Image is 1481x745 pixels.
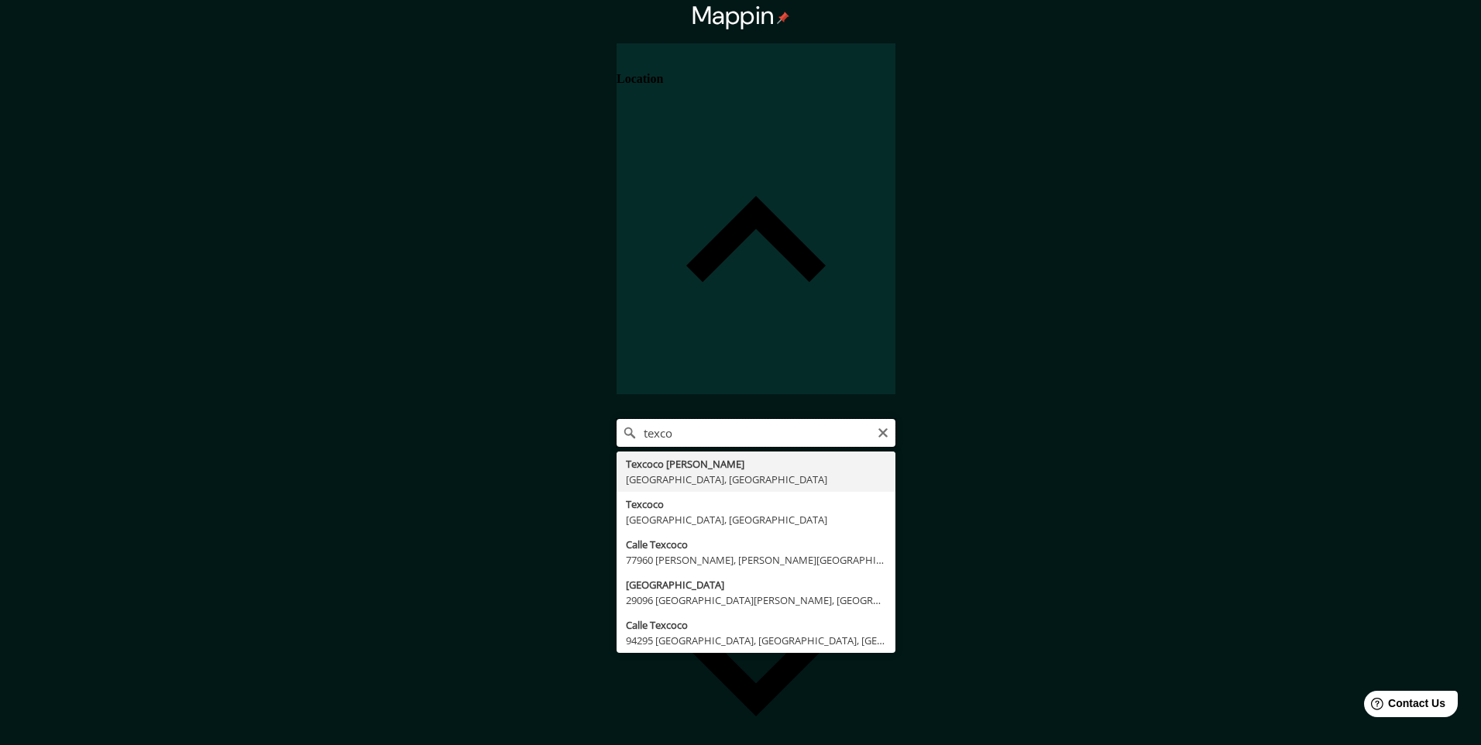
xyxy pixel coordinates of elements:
[617,43,895,394] div: Location
[877,424,889,439] button: Clear
[626,456,886,472] div: Texcoco [PERSON_NAME]
[1343,685,1464,728] iframe: Help widget launcher
[617,72,663,86] h4: Location
[626,496,886,512] div: Texcoco
[626,512,886,527] div: [GEOGRAPHIC_DATA], [GEOGRAPHIC_DATA]
[626,577,886,592] div: [GEOGRAPHIC_DATA]
[626,537,886,552] div: Calle Texcoco
[626,552,886,568] div: 77960 [PERSON_NAME], [PERSON_NAME][GEOGRAPHIC_DATA], [GEOGRAPHIC_DATA]
[777,12,789,24] img: pin-icon.png
[626,472,886,487] div: [GEOGRAPHIC_DATA], [GEOGRAPHIC_DATA]
[626,592,886,608] div: 29096 [GEOGRAPHIC_DATA][PERSON_NAME], [GEOGRAPHIC_DATA], [GEOGRAPHIC_DATA]
[626,633,886,648] div: 94295 [GEOGRAPHIC_DATA], [GEOGRAPHIC_DATA], [GEOGRAPHIC_DATA]
[617,419,895,447] input: Pick your city or area
[626,617,886,633] div: Calle Texcoco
